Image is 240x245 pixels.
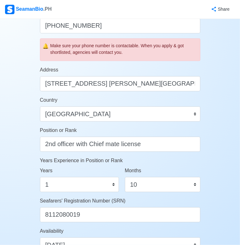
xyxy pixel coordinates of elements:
[5,5,14,14] img: Logo
[40,18,200,33] input: ex. +63 912 345 6789
[40,207,200,222] input: ex. 1234567890
[40,76,200,91] input: ex. Pooc Occidental, Tubigon, Bohol
[43,43,49,50] span: caution
[43,6,52,12] span: .PH
[40,167,53,174] label: Years
[50,43,198,56] div: Make sure your phone number is contactable. When you apply & got shortlisted, agencies will conta...
[125,167,141,174] label: Months
[40,137,200,152] input: ex. 2nd Officer w/ Master License
[40,198,126,203] span: Seafarers' Registration Number (SRN)
[40,128,77,133] span: Position or Rank
[40,227,64,235] label: Availability
[5,5,52,14] div: SeamanBio
[40,67,59,72] span: Address
[40,157,200,164] p: Years Experience in Position or Rank
[40,96,58,104] label: Country
[205,3,235,15] button: Share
